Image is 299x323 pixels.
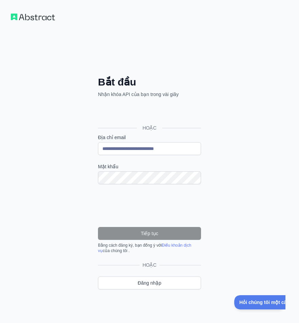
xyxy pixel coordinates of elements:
iframe: Chuyển đổi Hỗ trợ khách hàng [234,295,285,309]
font: Bằng cách đăng ký, bạn đồng ý với [98,243,162,248]
a: Đăng nhập [98,277,201,289]
font: Địa chỉ email [98,135,126,140]
font: Tiếp tục [141,231,158,236]
font: Bắt đầu [98,76,136,88]
button: Tiếp tục [98,227,201,240]
font: Mật khẩu [98,164,118,169]
font: của chúng tôi . [103,248,129,253]
font: HOẶC [142,125,156,131]
font: Nhận khóa API của bạn trong vài giây [98,92,179,97]
img: Quy trình làm việc [11,14,55,20]
font: Đăng nhập [138,280,161,286]
iframe: reCAPTCHA [98,192,201,219]
font: HOẶC [142,262,156,268]
font: Hỏi chúng tôi một câu hỏi [5,4,64,10]
iframe: Nút Đăng nhập bằng Google [95,105,203,120]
